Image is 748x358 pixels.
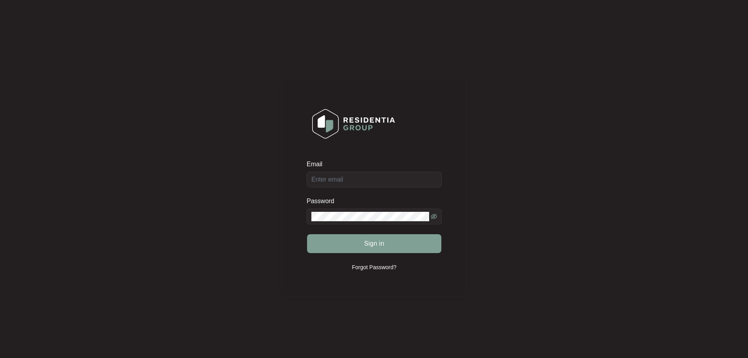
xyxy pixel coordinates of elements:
[311,212,429,221] input: Password
[431,213,437,220] span: eye-invisible
[307,234,441,253] button: Sign in
[307,104,400,144] img: Login Logo
[307,160,328,168] label: Email
[352,263,397,271] p: Forgot Password?
[364,239,384,248] span: Sign in
[307,172,442,187] input: Email
[307,197,340,205] label: Password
